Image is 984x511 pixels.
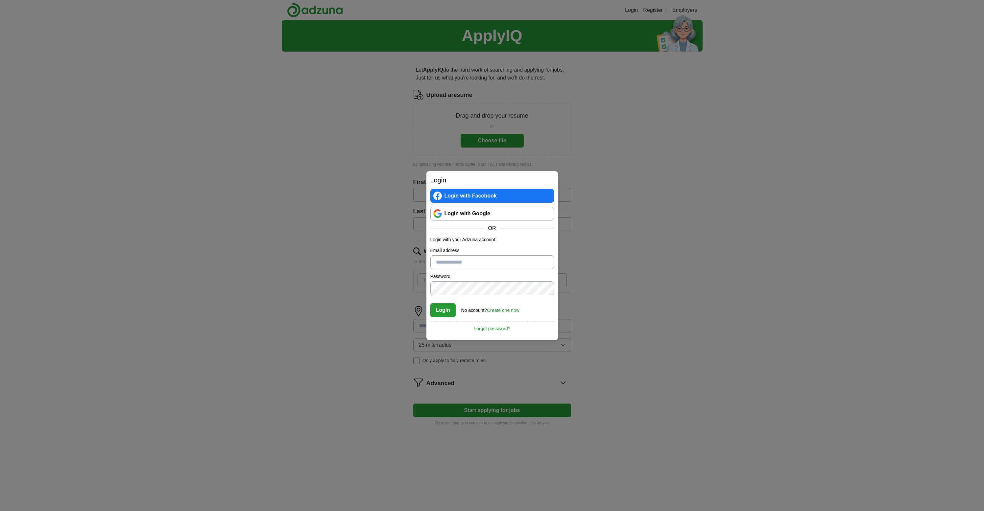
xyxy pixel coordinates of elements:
a: Login with Facebook [430,189,554,203]
p: Login with your Adzuna account: [430,236,554,243]
span: OR [484,224,500,232]
a: Forgot password? [430,321,554,332]
h2: Login [430,175,554,185]
a: Login with Google [430,207,554,221]
div: No account? [461,303,519,314]
label: Email address [430,247,554,254]
label: Password [430,273,554,280]
button: Login [430,303,456,317]
a: Create one now [487,308,519,313]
